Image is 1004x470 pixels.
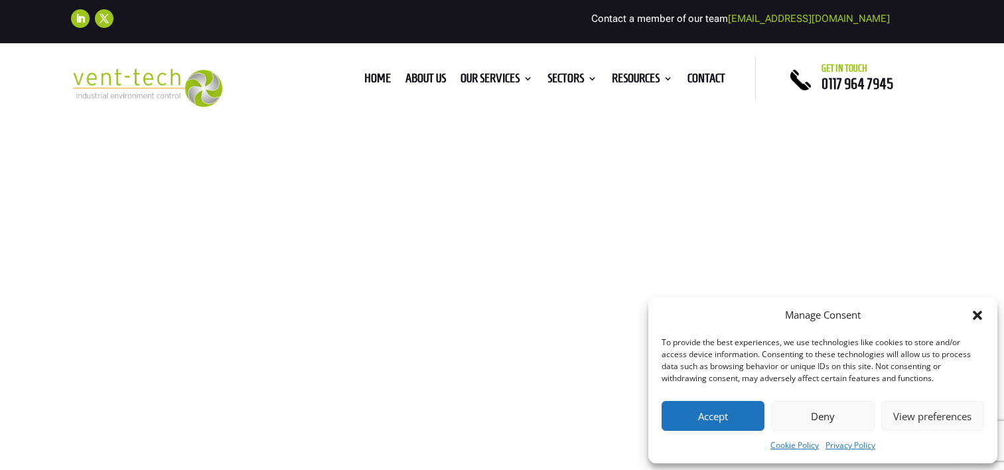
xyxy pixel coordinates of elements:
[612,74,673,88] a: Resources
[770,437,819,453] a: Cookie Policy
[822,63,867,74] span: Get in touch
[825,437,875,453] a: Privacy Policy
[687,74,725,88] a: Contact
[728,13,890,25] a: [EMAIL_ADDRESS][DOMAIN_NAME]
[822,76,893,92] a: 0117 964 7945
[771,401,874,431] button: Deny
[591,13,890,25] span: Contact a member of our team
[785,307,861,323] div: Manage Consent
[71,9,90,28] a: Follow on LinkedIn
[95,9,113,28] a: Follow on X
[405,74,446,88] a: About us
[662,401,764,431] button: Accept
[547,74,597,88] a: Sectors
[461,74,533,88] a: Our Services
[364,74,391,88] a: Home
[971,309,984,322] div: Close dialog
[71,68,223,108] img: 2023-09-27T08_35_16.549ZVENT-TECH---Clear-background
[662,337,983,384] div: To provide the best experiences, we use technologies like cookies to store and/or access device i...
[881,401,984,431] button: View preferences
